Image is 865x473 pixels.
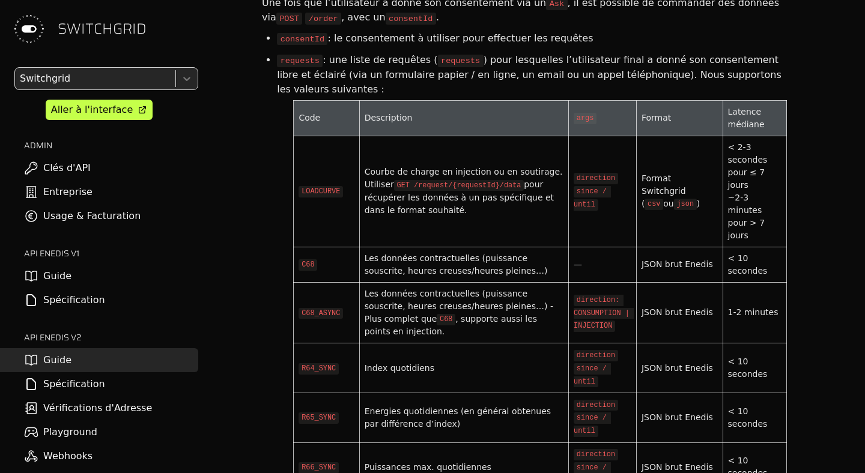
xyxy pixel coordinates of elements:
[728,306,782,319] div: 1-2 minutes
[299,363,339,375] code: R64_SYNC
[277,49,787,100] li: : une liste de requêtes ( ) pour lesquelles l’utilisateur final a donné son consentement libre et...
[365,362,563,375] div: Index quotidiens
[386,13,436,25] code: consentId
[645,199,663,210] code: csv
[276,13,303,25] code: POST
[642,411,718,424] div: JSON brut Enedis
[299,259,317,271] code: C68
[574,113,596,124] code: args
[674,199,697,210] code: json
[24,331,198,343] h2: API ENEDIS v2
[277,28,593,49] li: : le consentement à utiliser pour effectuer les requêtes
[299,412,339,424] code: R65_SYNC
[574,186,611,211] code: since / until
[394,180,524,191] code: GET /request/{requestId}/data
[574,295,634,332] code: direction: CONSUMPTION | INJECTION
[24,247,198,259] h2: API ENEDIS v1
[365,405,563,430] div: Energies quotidiennes (en général obtenues par différence d’index)
[305,13,341,25] code: /order
[728,141,782,242] div: < 2-3 secondes pour ≤ 7 jours ~2-3 minutes pour > 7 jours
[299,308,343,319] code: C68_ASYNC
[728,106,782,131] div: Latence médiane
[574,350,618,361] code: direction
[46,100,153,120] a: Aller à l'interface
[299,112,354,124] div: Code
[574,400,618,411] code: direction
[365,252,563,277] div: Les données contractuelles (puissance souscrite, heures creuses/heures pleines…)
[10,10,48,48] img: Switchgrid Logo
[574,173,618,184] code: direction
[642,258,718,271] div: JSON brut Enedis
[642,172,718,211] div: Format Switchgrid ( ou )
[24,139,198,151] h2: ADMIN
[365,166,563,217] div: Courbe de charge en injection ou en soutirage. Utiliser pour récupérer les données à un pas spéci...
[574,449,618,460] code: direction
[728,405,782,430] div: < 10 secondes
[642,112,718,124] div: Format
[642,362,718,375] div: JSON brut Enedis
[574,412,611,437] code: since / until
[277,55,323,67] code: requests
[277,33,327,45] code: consentId
[437,314,455,325] code: C68
[58,19,147,38] span: SWITCHGRID
[728,252,782,277] div: < 10 secondes
[51,103,133,117] div: Aller à l'interface
[574,258,631,271] div: —
[365,288,563,339] div: Les données contractuelles (puissance souscrite, heures creuses/heures pleines…) - Plus complet q...
[642,306,718,319] div: JSON brut Enedis
[438,55,484,67] code: requests
[365,112,563,124] div: Description
[574,363,611,388] code: since / until
[299,186,343,197] code: LOADCURVE
[728,355,782,381] div: < 10 secondes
